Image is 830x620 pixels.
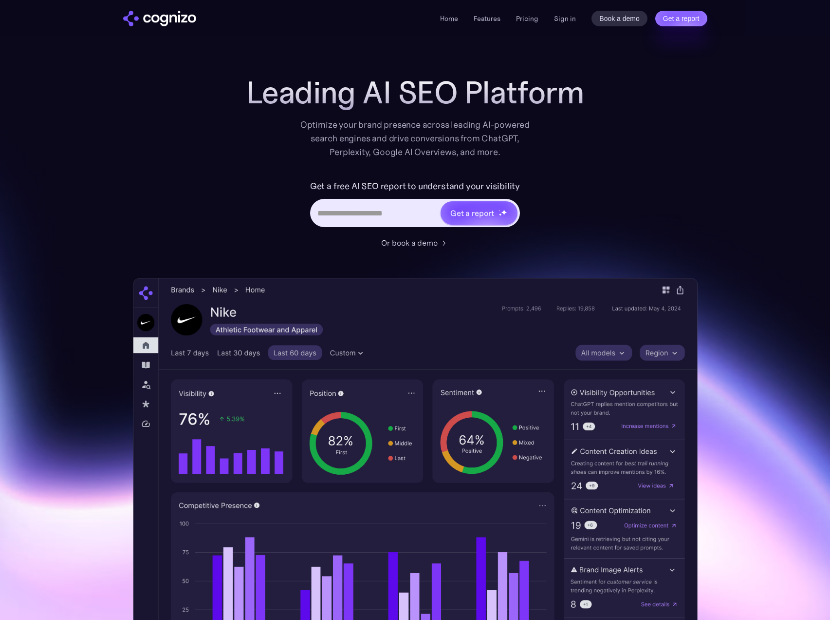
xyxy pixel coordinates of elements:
div: Optimize your brand presence across leading AI-powered search engines and drive conversions from ... [295,118,535,159]
a: Pricing [516,14,538,23]
a: Features [474,14,500,23]
form: Hero URL Input Form [310,178,520,232]
label: Get a free AI SEO report to understand your visibility [310,178,520,194]
div: Get a report [450,207,494,219]
img: star [501,209,507,215]
img: star [498,213,502,216]
a: Get a report [655,11,707,26]
a: Home [440,14,458,23]
div: Or book a demo [381,237,438,249]
h1: Leading AI SEO Platform [246,75,584,110]
a: Get a reportstarstarstar [440,200,518,226]
a: Sign in [554,13,576,24]
a: Book a demo [591,11,647,26]
img: star [498,210,500,211]
img: cognizo logo [123,11,196,26]
a: Or book a demo [381,237,449,249]
a: home [123,11,196,26]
